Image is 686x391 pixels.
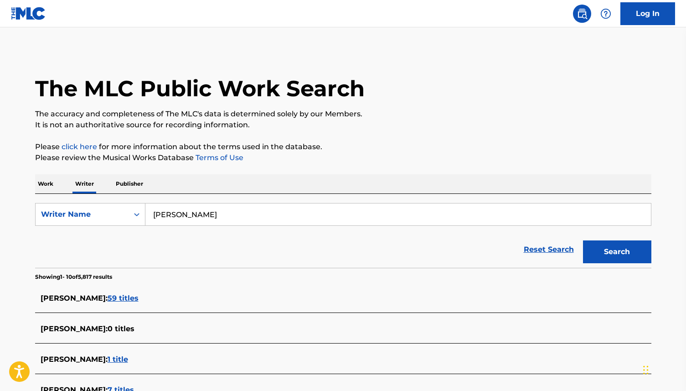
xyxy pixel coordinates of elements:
p: Work [35,174,56,193]
div: Writer Name [41,209,123,220]
div: Help [597,5,615,23]
span: [PERSON_NAME] : [41,355,108,364]
img: MLC Logo [11,7,46,20]
p: It is not an authoritative source for recording information. [35,120,651,130]
p: Publisher [113,174,146,193]
img: search [577,8,588,19]
span: [PERSON_NAME] : [41,324,108,333]
button: Search [583,240,651,263]
p: The accuracy and completeness of The MLC's data is determined solely by our Members. [35,109,651,120]
p: Please for more information about the terms used in the database. [35,141,651,152]
a: Public Search [573,5,591,23]
span: 0 titles [108,324,134,333]
span: 59 titles [108,294,139,302]
span: [PERSON_NAME] : [41,294,108,302]
a: Reset Search [519,240,578,260]
a: click here [62,142,97,151]
p: Showing 1 - 10 of 5,817 results [35,273,112,281]
span: 1 title [108,355,128,364]
h1: The MLC Public Work Search [35,75,365,102]
p: Please review the Musical Works Database [35,152,651,163]
form: Search Form [35,203,651,268]
a: Terms of Use [194,153,243,162]
img: help [600,8,611,19]
iframe: Chat Widget [640,347,686,391]
div: Drag [643,356,649,384]
p: Writer [72,174,97,193]
a: Log In [620,2,675,25]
